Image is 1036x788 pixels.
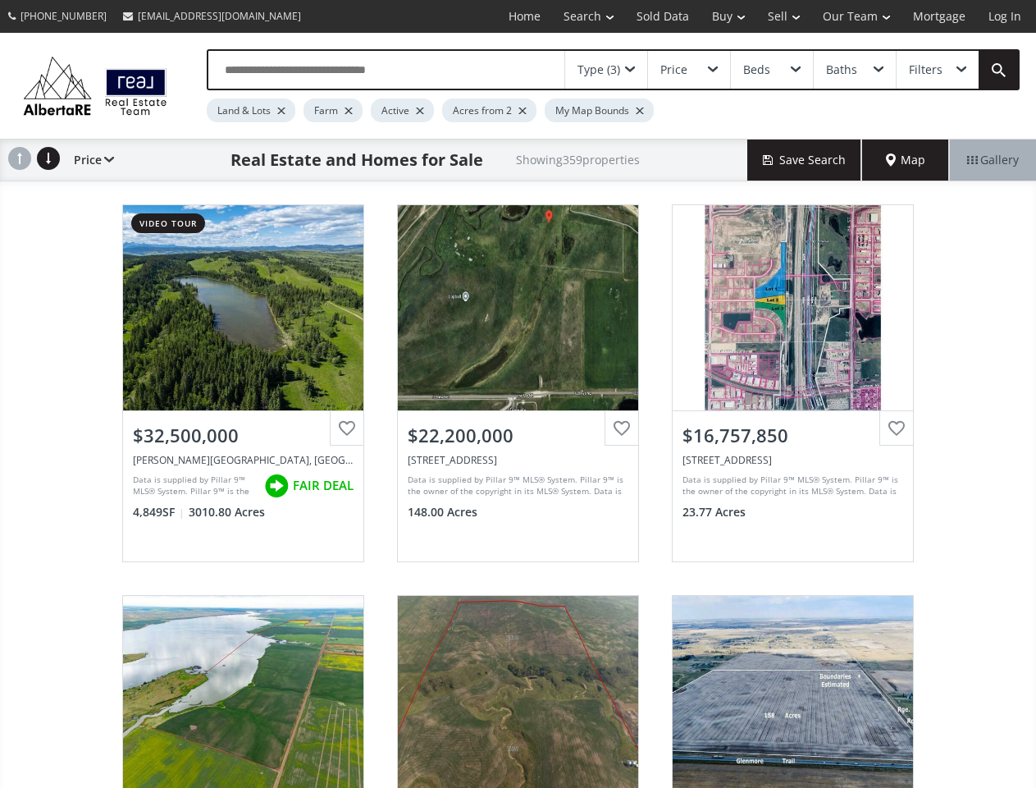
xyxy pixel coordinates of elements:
[230,149,483,172] h1: Real Estate and Homes for Sale
[138,9,301,23] span: [EMAIL_ADDRESS][DOMAIN_NAME]
[408,474,624,498] div: Data is supplied by Pillar 9™ MLS® System. Pillar 9™ is the owner of the copyright in its MLS® Sy...
[949,140,1036,181] div: Gallery
[303,98,363,122] div: Farm
[743,64,770,76] div: Beds
[967,152,1019,168] span: Gallery
[133,474,256,498] div: Data is supplied by Pillar 9™ MLS® System. Pillar 9™ is the owner of the copyright in its MLS® Sy...
[106,188,381,579] a: video tour$32,500,000[PERSON_NAME][GEOGRAPHIC_DATA], [GEOGRAPHIC_DATA], [GEOGRAPHIC_DATA] T3Z 2L4...
[66,140,114,181] div: Price
[260,470,293,502] img: rating icon
[371,98,434,122] div: Active
[747,140,862,181] button: Save Search
[408,453,628,467] div: 13105 24 Street NE, Calgary, AB T3K5J5
[886,152,925,168] span: Map
[682,453,903,467] div: 10646 74 Street SE, Calgary, AB T2C 5P5
[682,423,903,448] div: $16,757,850
[133,453,354,467] div: Scott Lake Ranch, Rural Rocky View County, AB T3Z 2L4
[408,504,477,520] span: 148.00 Acres
[207,98,295,122] div: Land & Lots
[655,188,930,579] a: $16,757,850[STREET_ADDRESS]Data is supplied by Pillar 9™ MLS® System. Pillar 9™ is the owner of t...
[909,64,942,76] div: Filters
[577,64,620,76] div: Type (3)
[381,188,655,579] a: $22,200,000[STREET_ADDRESS]Data is supplied by Pillar 9™ MLS® System. Pillar 9™ is the owner of t...
[408,423,628,448] div: $22,200,000
[189,504,265,520] span: 3010.80 Acres
[545,98,654,122] div: My Map Bounds
[682,504,746,520] span: 23.77 Acres
[682,474,899,498] div: Data is supplied by Pillar 9™ MLS® System. Pillar 9™ is the owner of the copyright in its MLS® Sy...
[293,477,354,494] span: FAIR DEAL
[516,153,640,166] h2: Showing 359 properties
[133,504,185,520] span: 4,849 SF
[826,64,857,76] div: Baths
[16,53,174,118] img: Logo
[133,423,354,448] div: $32,500,000
[660,64,687,76] div: Price
[115,1,309,31] a: [EMAIL_ADDRESS][DOMAIN_NAME]
[21,9,107,23] span: [PHONE_NUMBER]
[442,98,536,122] div: Acres from 2
[862,140,949,181] div: Map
